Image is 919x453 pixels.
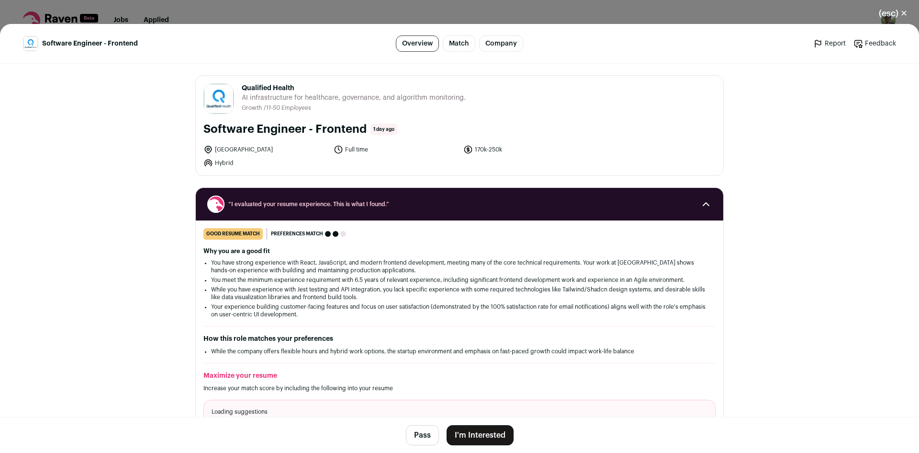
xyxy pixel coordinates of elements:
[396,35,439,52] a: Overview
[204,84,234,114] img: 52a8f5d1c42e99ee0614c38c8de449611bf74ecea92415789f64ed05b171394e.jpg
[406,425,439,445] button: Pass
[203,371,716,381] h2: Maximize your resume
[242,93,466,103] span: AI infrastructure for healthcare, governance, and algorithm monitoring.
[264,105,311,112] li: /
[443,35,475,52] a: Match
[228,200,691,208] span: “I evaluated your resume experience. This is what I found.”
[853,39,896,48] a: Feedback
[242,83,466,93] span: Qualified Health
[203,384,716,392] p: Increase your match score by including the following into your resume
[271,229,323,239] span: Preferences match
[266,105,311,111] span: 11-50 Employees
[334,145,458,154] li: Full time
[203,158,328,168] li: Hybrid
[211,259,708,274] li: You have strong experience with React, JavaScript, and modern frontend development, meeting many ...
[203,334,716,344] h2: How this role matches your preferences
[203,247,716,255] h2: Why you are a good fit
[211,276,708,284] li: You meet the minimum experience requirement with 6.5 years of relevant experience, including sign...
[203,228,263,240] div: good resume match
[479,35,523,52] a: Company
[211,348,708,355] li: While the company offers flexible hours and hybrid work options, the startup environment and emph...
[813,39,846,48] a: Report
[463,145,588,154] li: 170k-250k
[867,3,919,24] button: Close modal
[370,124,397,135] span: 1 day ago
[242,105,264,112] li: Growth
[211,303,708,318] li: Your experience building customer-facing features and focus on user satisfaction (demonstrated by...
[447,425,514,445] button: I'm Interested
[211,286,708,301] li: While you have experience with Jest testing and API integration, you lack specific experience wit...
[42,39,138,48] span: Software Engineer - Frontend
[203,122,367,137] h1: Software Engineer - Frontend
[23,36,38,51] img: 52a8f5d1c42e99ee0614c38c8de449611bf74ecea92415789f64ed05b171394e.jpg
[203,145,328,154] li: [GEOGRAPHIC_DATA]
